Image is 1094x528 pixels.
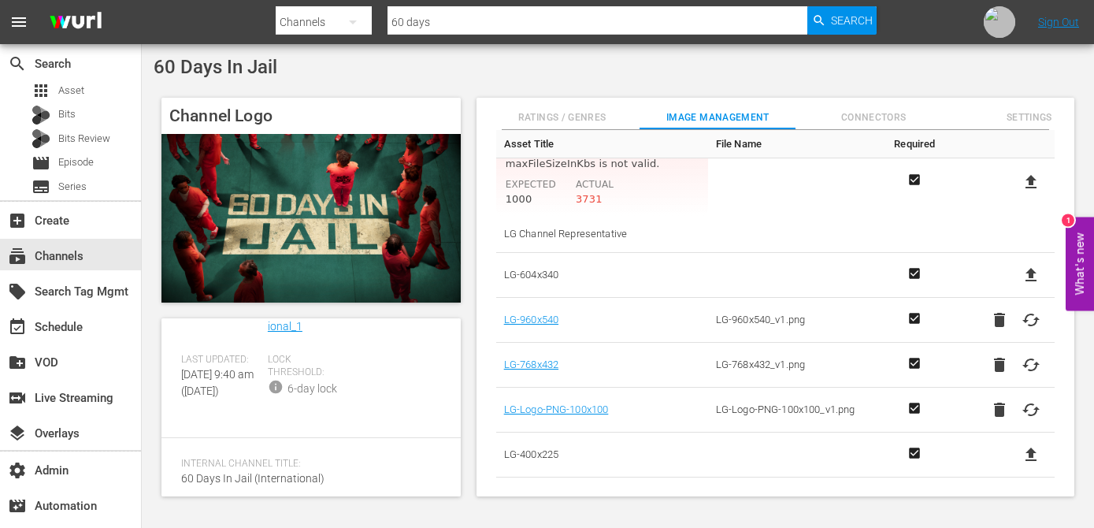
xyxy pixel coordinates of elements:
svg: Required [905,446,924,460]
span: Overlays [8,424,27,443]
div: Bits [32,106,50,125]
div: Bits Review [32,129,50,148]
button: Open Feedback Widget [1066,218,1094,311]
span: Bits [58,106,76,122]
td: LG-960x540_v1.png [708,298,887,343]
a: ae_networks_60daysininternational_1 [268,287,345,333]
span: Admin [8,461,27,480]
span: Schedule [8,318,27,337]
div: 1000 [506,192,556,207]
div: 3731 [576,192,614,207]
svg: Required [905,356,924,370]
span: Ratings / Genres [484,110,640,126]
a: LG-768x432 [504,355,558,375]
svg: Required [905,266,924,281]
span: VOD [8,353,27,372]
td: LG-768x432_v1.png [708,343,887,388]
th: Asset Title [496,130,708,158]
a: LG-Logo-PNG-100x100 [504,400,609,420]
th: Required [886,130,943,158]
span: Lock Threshold: [268,354,347,379]
span: LG Channel Representative [504,224,700,244]
span: Series [32,177,50,196]
span: Search [831,6,873,35]
span: Live Streaming [8,389,27,407]
svg: Required [905,401,924,415]
span: 60 Days In Jail [154,56,277,78]
span: Channels [8,247,27,266]
span: Search Tag Mgmt [8,282,27,301]
span: Image Management [640,110,795,126]
span: Asset [58,83,84,99]
h4: Channel Logo [161,98,461,134]
span: Internal Channel Title: [181,458,433,470]
span: Asset [32,81,50,100]
span: Connectors [795,110,951,126]
div: maxFileSizeInKbs is not valid. [506,157,699,172]
span: Last Updated: [181,354,260,366]
span: Episode [32,154,50,173]
span: Series [58,179,87,195]
span: Create [8,211,27,230]
svg: Required [905,173,924,187]
a: LG-960x540 [504,310,558,330]
th: File Name [708,130,887,158]
div: 1 [1062,214,1074,227]
a: Sign Out [1038,16,1079,28]
td: LG-Logo-PNG-100x100_v1.png [708,388,887,433]
span: Search [8,54,27,73]
div: Expected [506,177,556,192]
img: ans4CAIJ8jUAAAAAAAAAAAAAAAAAAAAAAAAgQb4GAAAAAAAAAAAAAAAAAAAAAAAAJMjXAAAAAAAAAAAAAAAAAAAAAAAAgAT5G... [38,4,113,41]
span: LG-400x225 [504,444,700,465]
span: Automation [8,496,27,515]
svg: Required [905,311,924,325]
span: info [268,379,284,395]
span: LG-604x340 [504,265,700,285]
span: Episode [58,154,94,170]
img: 60 Days In Jail [161,134,461,303]
span: 60 Days In Jail (International) [181,472,324,485]
span: [DATE] 9:40 am ([DATE]) [181,368,254,397]
span: Bits Review [58,131,110,147]
span: menu [9,13,28,32]
img: photo.jpg [984,6,1015,38]
button: Search [807,6,877,35]
div: 6-day lock [287,381,337,397]
div: Actual [576,177,614,192]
